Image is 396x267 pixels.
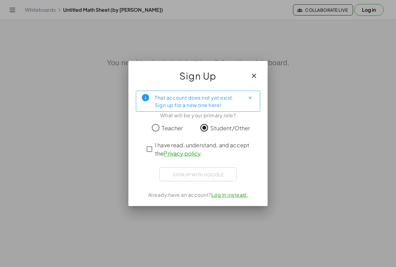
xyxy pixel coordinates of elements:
span: Sign Up [179,68,217,83]
div: That account does not yet exist. Sign up for a new one here! [155,93,240,109]
button: Close [245,93,255,103]
span: I have read, understand, and accept the . [155,141,252,157]
a: Privacy policy [164,150,200,157]
a: Log In instead. [211,192,248,198]
div: Already have an account? [136,191,260,199]
span: Student/Other [210,124,250,132]
span: Teacher [162,124,183,132]
div: What will be your primary role? [136,112,260,119]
